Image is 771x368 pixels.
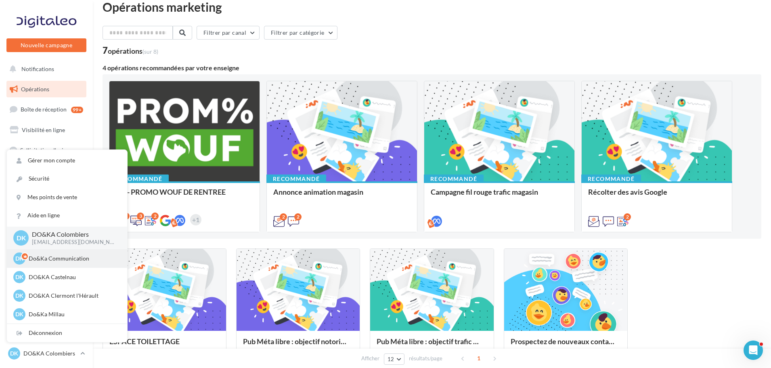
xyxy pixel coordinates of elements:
[388,356,394,362] span: 12
[15,273,23,281] span: DK
[32,239,114,246] p: [EMAIL_ADDRESS][DOMAIN_NAME]
[409,355,442,362] span: résultats/page
[7,206,127,225] a: Aide en ligne
[190,214,201,225] div: +1
[137,212,144,220] div: 3
[472,352,485,365] span: 1
[384,353,404,365] button: 12
[6,38,86,52] button: Nouvelle campagne
[10,349,18,357] span: DK
[744,341,763,360] iframe: Intercom live chat
[7,324,127,342] div: Déconnexion
[624,213,631,221] div: 2
[71,107,83,113] div: 99+
[5,122,88,139] a: Visibilité en ligne
[142,48,158,55] span: (sur 8)
[5,182,88,199] a: Campagnes
[29,292,117,300] p: DO&KA Clermont l'Hérault
[103,46,158,55] div: 7
[20,146,66,153] span: Sollicitation d'avis
[264,26,337,40] button: Filtrer par catégorie
[5,81,88,98] a: Opérations
[32,230,114,239] p: DO&KA Colombiers
[15,292,23,300] span: DK
[7,151,127,170] a: Gérer mon compte
[109,175,169,183] div: Recommandé
[29,254,117,263] p: Do&Ka Communication
[294,213,302,221] div: 2
[280,213,287,221] div: 2
[7,170,127,188] a: Sécurité
[23,349,77,357] p: DO&KA Colombiers
[17,233,26,242] span: DK
[151,212,159,220] div: 2
[29,273,117,281] p: DO&KA Castelnau
[5,101,88,118] a: Boîte de réception99+
[15,254,23,263] span: DK
[266,175,326,183] div: Recommandé
[243,337,353,353] div: Pub Méta libre : objectif notoriété
[29,310,117,318] p: Do&Ka Millau
[5,202,88,219] a: Contacts
[109,337,220,353] div: ESPACE TOILETTAGE
[103,1,761,13] div: Opérations marketing
[5,61,85,78] button: Notifications
[588,188,725,204] div: Récolter des avis Google
[197,26,260,40] button: Filtrer par canal
[116,188,253,204] div: OP - PROMO WOUF DE RENTREE
[5,242,88,259] a: Calendrier
[108,47,158,55] div: opérations
[21,86,49,93] span: Opérations
[6,346,86,361] a: DK DO&KA Colombiers
[511,337,621,353] div: Prospectez de nouveaux contacts
[424,175,484,183] div: Recommandé
[21,106,67,113] span: Boîte de réception
[7,188,127,206] a: Mes points de vente
[5,142,88,159] a: Sollicitation d'avis
[15,310,23,318] span: DK
[377,337,487,353] div: Pub Méta libre : objectif trafic magasin
[361,355,379,362] span: Afficher
[21,65,54,72] span: Notifications
[5,222,88,239] a: Médiathèque
[103,65,761,71] div: 4 opérations recommandées par votre enseigne
[273,188,411,204] div: Annonce animation magasin
[581,175,641,183] div: Recommandé
[431,188,568,204] div: Campagne fil rouge trafic magasin
[5,162,88,179] a: SMS unitaire
[22,126,65,133] span: Visibilité en ligne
